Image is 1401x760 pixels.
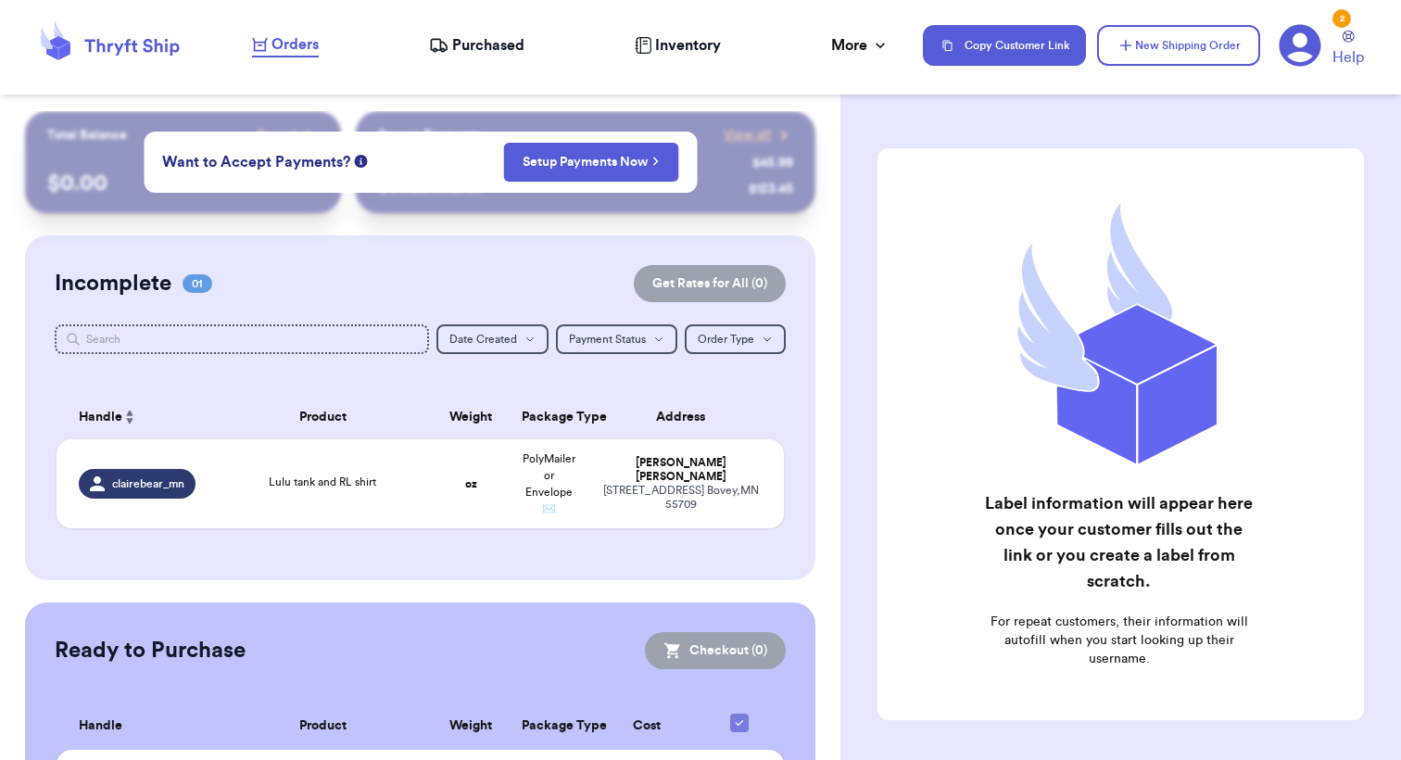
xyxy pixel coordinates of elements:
[257,126,297,145] span: Payout
[47,126,127,145] p: Total Balance
[503,143,678,182] button: Setup Payments Now
[645,632,786,669] button: Checkout (0)
[112,476,184,491] span: clairebear_mn
[55,636,246,665] h2: Ready to Purchase
[569,334,646,345] span: Payment Status
[655,34,721,57] span: Inventory
[213,703,432,750] th: Product
[523,153,659,171] a: Setup Payments Now
[252,33,319,57] a: Orders
[432,395,510,439] th: Weight
[465,478,477,489] strong: oz
[452,34,524,57] span: Purchased
[257,126,319,145] a: Payout
[55,269,171,298] h2: Incomplete
[752,154,793,172] div: $ 45.99
[749,180,793,198] div: $ 123.45
[269,476,376,488] span: Lulu tank and RL shirt
[213,395,432,439] th: Product
[983,490,1255,594] h2: Label information will appear here once your customer fills out the link or you create a label fr...
[724,126,771,145] span: View all
[1279,24,1321,67] a: 2
[1097,25,1260,66] button: New Shipping Order
[831,34,890,57] div: More
[556,324,677,354] button: Payment Status
[436,324,549,354] button: Date Created
[79,408,122,427] span: Handle
[983,613,1255,668] p: For repeat customers, their information will autofill when you start looking up their username.
[600,456,762,484] div: [PERSON_NAME] [PERSON_NAME]
[429,34,524,57] a: Purchased
[511,395,588,439] th: Package Type
[449,334,517,345] span: Date Created
[511,703,588,750] th: Package Type
[923,25,1086,66] button: Copy Customer Link
[600,484,762,512] div: [STREET_ADDRESS] Bovey , MN 55709
[1332,46,1364,69] span: Help
[634,265,786,302] button: Get Rates for All (0)
[724,126,793,145] a: View all
[698,334,754,345] span: Order Type
[685,324,786,354] button: Order Type
[588,395,784,439] th: Address
[635,34,721,57] a: Inventory
[79,716,122,736] span: Handle
[432,703,510,750] th: Weight
[183,274,212,293] span: 01
[47,169,319,198] p: $ 0.00
[1332,9,1351,28] div: 2
[378,126,481,145] p: Recent Payments
[588,703,706,750] th: Cost
[523,453,575,514] span: PolyMailer or Envelope ✉️
[55,324,429,354] input: Search
[1332,31,1364,69] a: Help
[271,33,319,56] span: Orders
[122,406,137,428] button: Sort ascending
[162,151,350,173] span: Want to Accept Payments?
